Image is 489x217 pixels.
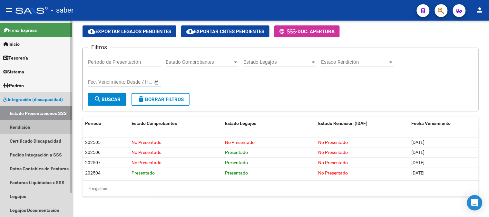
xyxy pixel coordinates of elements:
[94,97,121,102] span: Buscar
[298,29,335,34] span: Doc. Apertura
[129,117,222,130] datatable-header-cell: Estado Comprobantes
[51,3,73,17] span: - saber
[243,59,310,65] span: Estado Legajos
[88,93,126,106] button: Buscar
[411,121,451,126] span: Fecha Vencimiento
[411,150,425,155] span: [DATE]
[132,140,162,145] span: No Presentado
[318,160,348,165] span: No Presentado
[85,160,101,165] span: 202507
[88,29,171,34] span: Exportar Legajos Pendientes
[3,27,37,34] span: Firma Express
[411,160,425,165] span: [DATE]
[3,82,24,89] span: Padrón
[85,121,101,126] span: Periodo
[318,121,368,126] span: Estado Rendición (IDAF)
[120,79,151,85] input: Fecha fin
[88,27,95,35] mat-icon: cloud_download
[411,140,425,145] span: [DATE]
[132,93,190,106] button: Borrar Filtros
[186,29,264,34] span: Exportar Cbtes Pendientes
[3,96,63,103] span: Integración (discapacidad)
[83,25,176,37] button: Exportar Legajos Pendientes
[132,121,177,126] span: Estado Comprobantes
[318,150,348,155] span: No Presentado
[5,6,13,14] mat-icon: menu
[83,117,129,130] datatable-header-cell: Periodo
[222,117,316,130] datatable-header-cell: Estado Legajos
[321,59,388,65] span: Estado Rendición
[166,59,233,65] span: Estado Comprobantes
[318,140,348,145] span: No Presentado
[225,150,248,155] span: Presentado
[409,117,479,130] datatable-header-cell: Fecha Vencimiento
[153,79,161,86] button: Open calendar
[132,160,162,165] span: No Presentado
[225,140,255,145] span: No Presentado
[137,97,184,102] span: Borrar Filtros
[225,170,248,175] span: Presentado
[3,41,20,48] span: Inicio
[85,150,101,155] span: 202506
[181,25,269,37] button: Exportar Cbtes Pendientes
[274,25,340,37] button: -Doc. Apertura
[3,68,24,75] span: Sistema
[88,43,110,52] h3: Filtros
[411,170,425,175] span: [DATE]
[132,170,155,175] span: Presentado
[137,95,145,103] mat-icon: delete
[83,181,479,197] div: 4 registros
[88,79,114,85] input: Fecha inicio
[476,6,484,14] mat-icon: person
[316,117,409,130] datatable-header-cell: Estado Rendición (IDAF)
[3,54,28,61] span: Tesorería
[279,29,298,34] span: -
[467,195,483,211] div: Open Intercom Messenger
[85,170,101,175] span: 202504
[186,27,194,35] mat-icon: cloud_download
[132,150,162,155] span: No Presentado
[94,95,102,103] mat-icon: search
[85,140,101,145] span: 202505
[225,160,248,165] span: Presentado
[318,170,348,175] span: No Presentado
[225,121,257,126] span: Estado Legajos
